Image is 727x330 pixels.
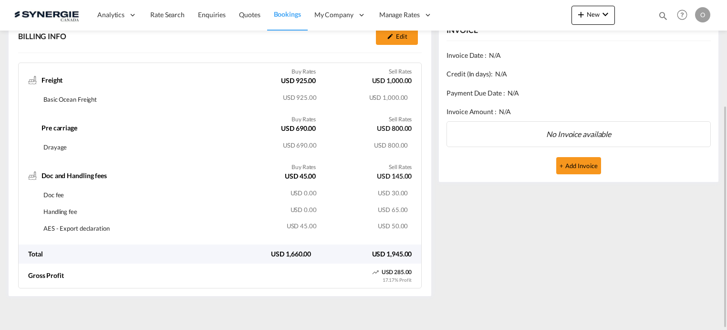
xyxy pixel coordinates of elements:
span: Bookings [274,10,301,18]
button: icon-pencilEdit [376,28,418,45]
span: N/A [508,88,519,98]
div: BILLING INFO [18,31,66,42]
button: + Add Invoice [556,157,601,174]
div: icon-magnify [658,11,668,25]
span: Doc fee [43,191,64,199]
span: USD 690.00 [283,141,317,149]
span: N/A [495,69,507,79]
span: N/A [499,107,511,117]
span: USD 45.00 [287,222,317,230]
div: USD 285.00 [364,268,412,277]
label: Sell Rates [389,116,412,124]
md-icon: icon-trending-up [372,268,379,276]
span: Help [674,7,690,23]
button: icon-plus 400-fgNewicon-chevron-down [571,6,615,25]
div: Help [674,7,695,24]
span: USD 0.00 [291,189,317,197]
md-icon: icon-chevron-down [600,9,611,20]
md-icon: icon-magnify [658,11,668,21]
span: AES - Export declaration [43,224,110,232]
span: Enquiries [198,11,226,19]
span: Freight [42,75,62,85]
div: 17.17% Profit [383,277,412,283]
div: USD 690.00 [281,124,316,136]
label: Sell Rates [389,68,412,76]
span: USD 30.00 [378,189,408,197]
span: Basic Ocean Freight [43,96,97,103]
span: My Company [314,10,353,20]
div: USD 800.00 [377,124,412,136]
label: Buy Rates [291,116,316,124]
div: Gross Profit [28,271,64,280]
body: Editor, editor2 [10,10,206,20]
div: Invoice Date : [447,46,711,65]
div: No Invoice available [447,121,711,147]
div: USD 1,660.00 [220,249,321,259]
span: USD 925.00 [283,94,317,101]
span: Doc and Handling fees [42,171,107,181]
span: N/A [489,51,501,60]
span: USD 800.00 [374,141,408,149]
span: USD 0.00 [291,206,317,213]
div: Total [19,249,220,259]
div: O [695,7,710,22]
span: USD 50.00 [378,222,408,230]
span: Rate Search [150,11,185,19]
div: USD 45.00 [285,171,316,183]
div: USD 1,945.00 [321,249,421,259]
div: USD 925.00 [281,76,316,88]
div: Credit (In days): [447,64,711,84]
md-icon: icon-pencil [387,33,394,40]
span: Analytics [97,10,125,20]
span: USD 1,000.00 [369,94,408,101]
label: Sell Rates [389,163,412,171]
img: 1f56c880d42311ef80fc7dca854c8e59.png [14,4,79,26]
span: Handling fee [43,208,77,215]
span: USD 65.00 [378,206,408,213]
div: USD 1,000.00 [372,76,412,88]
div: Invoice Amount : [447,102,711,121]
label: Buy Rates [291,68,316,76]
span: Drayage [43,143,67,151]
div: Payment Due Date : [447,84,711,103]
label: Buy Rates [291,163,316,171]
md-icon: icon-plus 400-fg [575,9,587,20]
span: Manage Rates [379,10,420,20]
span: New [575,11,611,18]
span: Pre carriage [42,123,77,133]
span: Quotes [239,11,260,19]
div: USD 145.00 [377,171,412,183]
